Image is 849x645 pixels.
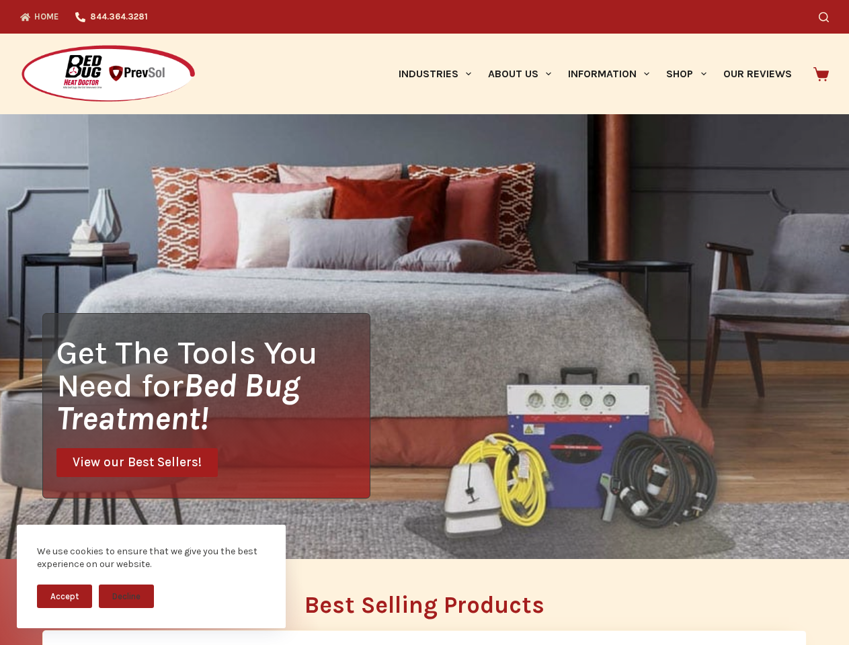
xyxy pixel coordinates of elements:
[73,456,202,469] span: View our Best Sellers!
[37,585,92,608] button: Accept
[99,585,154,608] button: Decline
[11,5,51,46] button: Open LiveChat chat widget
[56,448,218,477] a: View our Best Sellers!
[390,34,800,114] nav: Primary
[819,12,829,22] button: Search
[715,34,800,114] a: Our Reviews
[20,44,196,104] img: Prevsol/Bed Bug Heat Doctor
[390,34,479,114] a: Industries
[42,593,807,617] h2: Best Selling Products
[56,366,300,437] i: Bed Bug Treatment!
[560,34,658,114] a: Information
[56,336,370,435] h1: Get The Tools You Need for
[37,545,266,571] div: We use cookies to ensure that we give you the best experience on our website.
[479,34,559,114] a: About Us
[658,34,715,114] a: Shop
